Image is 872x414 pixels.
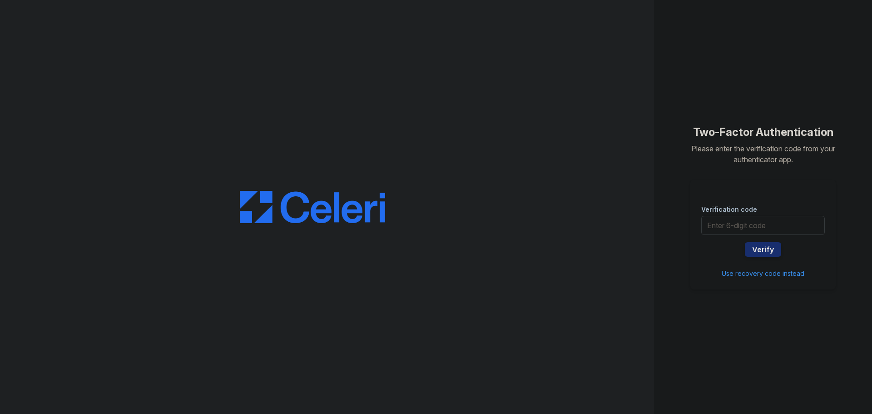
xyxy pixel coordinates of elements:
h1: Two-Factor Authentication [690,125,836,140]
input: Enter 6-digit code [701,216,825,235]
a: Use recovery code instead [722,269,804,277]
p: Please enter the verification code from your authenticator app. [690,143,836,165]
button: Verify [745,242,781,257]
img: CE_Logo_Blue-a8612792a0a2168367f1c8372b55b34899dd931a85d93a1a3d3e32e68fde9ad4.png [240,191,385,224]
label: Verification code [701,205,757,214]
